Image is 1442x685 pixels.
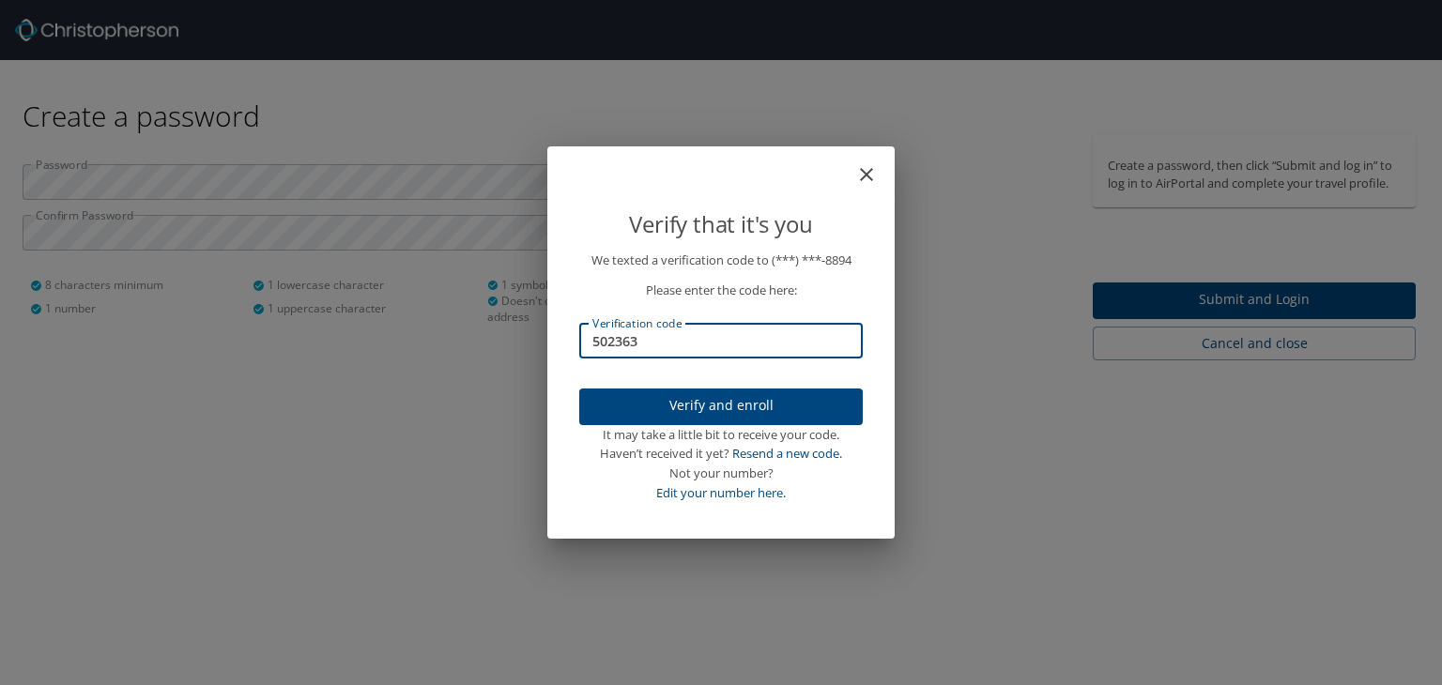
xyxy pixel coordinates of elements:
p: We texted a verification code to (***) ***- 8894 [579,251,863,270]
p: Verify that it's you [579,206,863,242]
button: close [865,154,887,176]
p: Please enter the code here: [579,281,863,300]
div: Haven’t received it yet? [579,444,863,464]
button: Verify and enroll [579,388,863,425]
a: Edit your number here. [656,484,786,501]
div: Not your number? [579,464,863,483]
span: Verify and enroll [594,394,848,418]
a: Resend a new code. [732,445,842,462]
div: It may take a little bit to receive your code. [579,425,863,445]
